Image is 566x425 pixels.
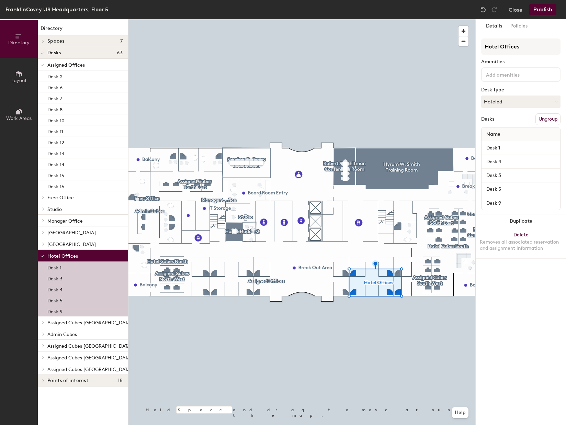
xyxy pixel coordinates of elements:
[476,228,566,258] button: DeleteRemoves all associated reservation and assignment information
[38,25,128,35] h1: Directory
[47,83,63,91] p: Desk 6
[47,62,85,68] span: Assigned Offices
[8,40,30,46] span: Directory
[47,263,61,271] p: Desk 1
[481,59,561,65] div: Amenities
[480,239,562,251] div: Removes all associated reservation and assignment information
[117,50,123,56] span: 63
[509,4,522,15] button: Close
[535,113,561,125] button: Ungroup
[47,171,64,179] p: Desk 15
[47,253,78,259] span: Hotel Offices
[47,116,65,124] p: Desk 10
[5,5,108,14] div: FranklinCovey US Headquarters, Floor 5
[483,157,559,167] input: Unnamed desk
[47,94,62,102] p: Desk 7
[120,38,123,44] span: 7
[47,218,83,224] span: Manager Office
[47,160,64,168] p: Desk 14
[485,70,546,78] input: Add amenities
[481,96,561,108] button: Hoteled
[481,87,561,93] div: Desk Type
[47,343,132,349] span: Assigned Cubes [GEOGRAPHIC_DATA]
[47,50,61,56] span: Desks
[11,78,27,83] span: Layout
[483,198,559,208] input: Unnamed desk
[47,182,64,190] p: Desk 16
[47,138,64,146] p: Desk 12
[47,127,63,135] p: Desk 11
[47,38,65,44] span: Spaces
[483,128,504,141] span: Name
[481,116,494,122] div: Desks
[6,115,32,121] span: Work Areas
[47,320,132,326] span: Assigned Cubes [GEOGRAPHIC_DATA]
[483,171,559,180] input: Unnamed desk
[47,285,63,293] p: Desk 4
[480,6,487,13] img: Undo
[47,195,74,201] span: Exec Office
[491,6,498,13] img: Redo
[47,296,63,304] p: Desk 5
[118,378,123,383] span: 15
[452,407,468,418] button: Help
[476,214,566,228] button: Duplicate
[47,332,77,337] span: Admin Cubes
[483,184,559,194] input: Unnamed desk
[47,307,63,315] p: Desk 9
[47,105,63,113] p: Desk 8
[47,242,96,247] span: [GEOGRAPHIC_DATA]
[47,355,132,361] span: Assigned Cubes [GEOGRAPHIC_DATA]
[47,367,132,372] span: Assigned Cubes [GEOGRAPHIC_DATA]
[47,378,88,383] span: Points of interest
[483,143,559,153] input: Unnamed desk
[482,19,506,33] button: Details
[47,149,64,157] p: Desk 13
[47,206,62,212] span: Studio
[47,72,63,80] p: Desk 2
[506,19,532,33] button: Policies
[529,4,556,15] button: Publish
[47,274,63,282] p: Desk 3
[47,230,96,236] span: [GEOGRAPHIC_DATA]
